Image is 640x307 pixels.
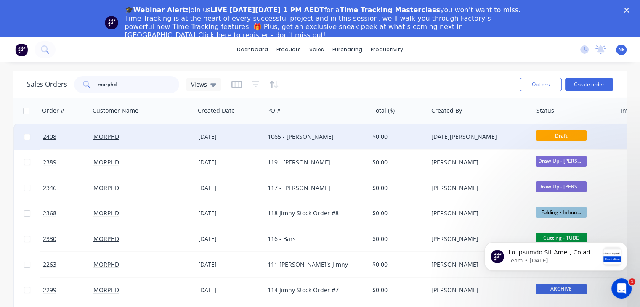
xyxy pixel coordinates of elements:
[629,278,635,285] span: 1
[536,106,554,115] div: Status
[43,235,56,243] span: 2330
[624,8,632,13] div: Close
[43,209,56,217] span: 2368
[93,260,119,268] a: MORPHD
[328,43,366,56] div: purchasing
[93,286,119,294] a: MORPHD
[43,184,56,192] span: 2346
[565,78,613,91] button: Create order
[198,106,235,115] div: Created Date
[37,32,127,39] p: Message from Team, sent 6d ago
[536,284,587,294] span: ARCHIVE
[366,43,407,56] div: productivity
[431,132,524,141] div: [DATE][PERSON_NAME]
[93,235,119,243] a: MORPHD
[98,76,180,93] input: Search...
[536,207,587,217] span: Folding - Inhou...
[520,78,562,91] button: Options
[611,278,632,299] iframe: Intercom live chat
[431,209,524,217] div: [PERSON_NAME]
[198,260,261,269] div: [DATE]
[43,158,56,167] span: 2389
[431,286,524,294] div: [PERSON_NAME]
[268,286,361,294] div: 114 Jimny Stock Order #7
[93,184,119,192] a: MORPHD
[105,16,118,29] img: Profile image for Team
[93,106,138,115] div: Customer Name
[43,132,56,141] span: 2408
[268,209,361,217] div: 118 Jimny Stock Order #8
[267,106,281,115] div: PO #
[43,278,93,303] a: 2299
[431,184,524,192] div: [PERSON_NAME]
[472,225,640,284] iframe: Intercom notifications message
[210,6,324,14] b: LIVE [DATE][DATE] 1 PM AEDT
[93,132,119,140] a: MORPHD
[42,106,64,115] div: Order #
[268,260,361,269] div: 111 [PERSON_NAME]'s Jimny
[233,43,272,56] a: dashboard
[372,235,422,243] div: $0.00
[93,158,119,166] a: MORPHD
[27,80,67,88] h1: Sales Orders
[372,106,395,115] div: Total ($)
[372,184,422,192] div: $0.00
[43,150,93,175] a: 2389
[431,158,524,167] div: [PERSON_NAME]
[536,181,587,192] span: Draw Up - [PERSON_NAME]
[43,252,93,277] a: 2263
[198,158,261,167] div: [DATE]
[43,226,93,251] a: 2330
[198,132,261,141] div: [DATE]
[43,201,93,226] a: 2368
[43,260,56,269] span: 2263
[15,43,28,56] img: Factory
[305,43,328,56] div: sales
[268,184,361,192] div: 117 - [PERSON_NAME]
[618,46,625,53] span: NE
[431,235,524,243] div: [PERSON_NAME]
[198,31,326,39] a: Click here to register - don’t miss out!
[431,106,462,115] div: Created By
[372,286,422,294] div: $0.00
[198,184,261,192] div: [DATE]
[125,6,522,40] div: Join us for a you won’t want to miss. Time Tracking is at the heart of every successful project a...
[198,286,261,294] div: [DATE]
[125,6,189,14] b: 🎓Webinar Alert:
[372,132,422,141] div: $0.00
[272,43,305,56] div: products
[372,158,422,167] div: $0.00
[198,209,261,217] div: [DATE]
[43,286,56,294] span: 2299
[93,209,119,217] a: MORPHD
[43,175,93,201] a: 2346
[372,260,422,269] div: $0.00
[268,158,361,167] div: 119 - [PERSON_NAME]
[43,124,93,149] a: 2408
[340,6,440,14] b: Time Tracking Masterclass
[431,260,524,269] div: [PERSON_NAME]
[198,235,261,243] div: [DATE]
[536,130,587,141] span: Draft
[268,132,361,141] div: 1065 - [PERSON_NAME]
[372,209,422,217] div: $0.00
[191,80,207,89] span: Views
[268,235,361,243] div: 116 - Bars
[536,156,587,167] span: Draw Up - [PERSON_NAME]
